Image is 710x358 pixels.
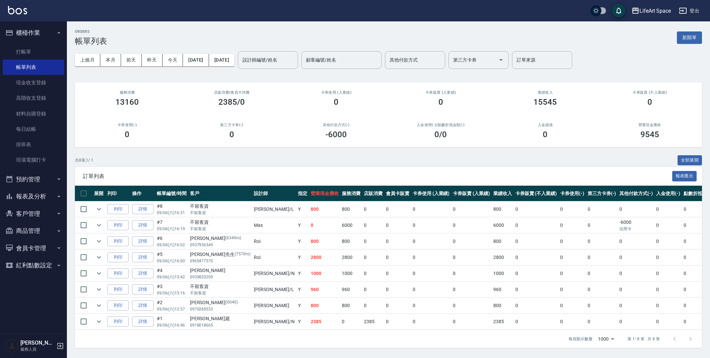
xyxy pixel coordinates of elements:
td: [PERSON_NAME] /N [252,314,296,330]
td: 0 [451,282,492,297]
td: 800 [492,201,514,217]
td: 800 [492,298,514,314]
button: expand row [94,220,104,230]
td: 960 [340,282,362,297]
div: 不留客資 [190,219,250,226]
h2: 其他付款方式(-) [292,123,381,127]
a: 詳情 [132,204,154,214]
h3: 15545 [533,97,557,107]
button: save [612,4,625,17]
button: expand row [94,204,104,214]
td: Y [296,201,309,217]
td: 2385 [492,314,514,330]
p: 不留客資 [190,290,250,296]
p: 共 8 筆, 1 / 1 [75,157,93,163]
td: 0 [559,201,586,217]
td: #1 [155,314,188,330]
h2: 入金使用(-) /點數折抵金額(-) [397,123,485,127]
button: 列印 [107,252,129,263]
td: 0 [451,314,492,330]
td: Y [296,314,309,330]
button: 本月 [100,54,121,66]
td: 800 [340,201,362,217]
td: 0 [451,250,492,265]
span: 訂單列表 [83,173,672,180]
button: 報表匯出 [672,171,697,181]
p: 09/06 (六) 16:00 [157,258,187,264]
p: 09/06 (六) 12:57 [157,306,187,312]
td: Max [252,217,296,233]
p: 第 1–8 筆 共 8 筆 [627,336,660,342]
td: 0 [586,314,618,330]
h2: 卡券使用 (入業績) [292,90,381,95]
button: expand row [94,300,104,310]
p: 不留客資 [190,210,250,216]
td: [PERSON_NAME] /N [252,266,296,281]
div: [PERSON_NAME]先生 [190,251,250,258]
td: 0 [362,298,384,314]
td: 0 [559,250,586,265]
a: 詳情 [132,252,154,263]
td: 0 [618,234,654,249]
td: 0 [362,217,384,233]
td: #5 [155,250,188,265]
td: 1000 [309,266,340,281]
h3: 13160 [115,97,139,107]
button: 全部展開 [678,155,702,166]
td: 0 [340,314,362,330]
td: 1000 [492,266,514,281]
td: 0 [654,250,682,265]
p: 0965477570 [190,258,250,264]
button: 會員卡管理 [3,240,64,257]
th: 會員卡販賣 [384,186,411,201]
td: 0 [559,282,586,297]
th: 操作 [130,186,155,201]
button: 前天 [121,54,142,66]
td: 0 [586,217,618,233]
td: 0 [411,217,451,233]
th: 卡券販賣 (不入業績) [514,186,559,201]
div: 不留客資 [190,283,250,290]
th: 卡券販賣 (入業績) [451,186,492,201]
a: 排班表 [3,137,64,152]
td: 0 [514,298,559,314]
div: 1000 [595,330,617,348]
button: [DATE] [183,54,209,66]
button: 列印 [107,220,129,231]
td: 0 [586,250,618,265]
td: 0 [618,298,654,314]
a: 詳情 [132,317,154,327]
td: [PERSON_NAME] [252,298,296,314]
td: #3 [155,282,188,297]
td: 0 [514,266,559,281]
h3: 0 [543,130,547,139]
td: #8 [155,201,188,217]
td: 0 [309,217,340,233]
td: 0 [362,201,384,217]
th: 營業現金應收 [309,186,340,201]
td: 0 [654,217,682,233]
td: 0 [384,282,411,297]
th: 指定 [296,186,309,201]
td: 0 [362,266,384,281]
td: [PERSON_NAME] /L [252,282,296,297]
h3: 0 [125,130,129,139]
img: Logo [8,6,27,14]
button: expand row [94,317,104,327]
th: 其他付款方式(-) [618,186,654,201]
div: [PERSON_NAME]庭 [190,315,250,322]
p: (G040) [225,299,238,306]
a: 詳情 [132,300,154,311]
p: 不留客資 [190,226,250,232]
a: 報表匯出 [672,173,697,179]
td: 0 [411,314,451,330]
p: 信用卡 [619,226,653,232]
button: 報表及分析 [3,188,64,205]
button: 今天 [163,54,183,66]
td: 0 [451,201,492,217]
td: 800 [492,234,514,249]
td: 0 [384,250,411,265]
td: 0 [451,266,492,281]
td: #7 [155,217,188,233]
td: 0 [654,298,682,314]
